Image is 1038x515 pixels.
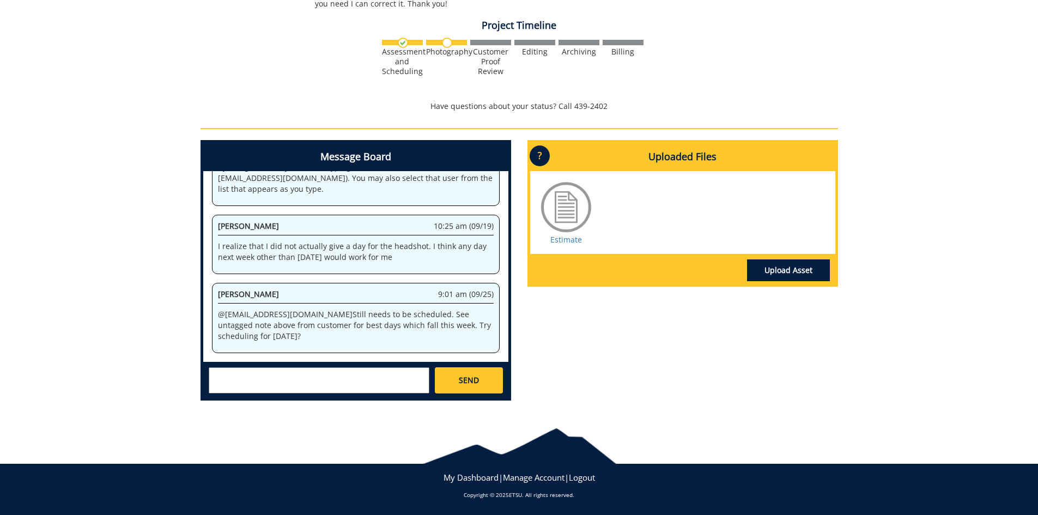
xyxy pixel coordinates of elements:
a: Estimate [550,234,582,245]
a: Manage Account [503,472,564,483]
img: no [442,38,452,48]
h4: Uploaded Files [530,143,835,171]
h4: Message Board [203,143,508,171]
a: Upload Asset [747,259,830,281]
a: SEND [435,367,502,393]
span: [PERSON_NAME] [218,289,279,299]
h4: Project Timeline [201,20,838,31]
span: [PERSON_NAME] [218,221,279,231]
img: checkmark [398,38,408,48]
a: Logout [569,472,595,483]
a: ETSU [509,491,522,499]
p: Have questions about your status? Call 439-2402 [201,101,838,112]
div: Archiving [559,47,599,57]
div: Assessment and Scheduling [382,47,423,76]
div: Customer Proof Review [470,47,511,76]
a: My Dashboard [444,472,499,483]
div: Billing [603,47,644,57]
p: I realize that I did not actually give a day for the headshot. I think any day next week other th... [218,241,494,263]
p: @ [EMAIL_ADDRESS][DOMAIN_NAME] Still needs to be scheduled. See untagged note above from customer... [218,309,494,342]
span: 10:25 am (09/19) [434,221,494,232]
div: Photography [426,47,467,57]
span: 9:01 am (09/25) [438,289,494,300]
span: SEND [459,375,479,386]
textarea: messageToSend [209,367,429,393]
div: Editing [514,47,555,57]
p: ? [530,146,550,166]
